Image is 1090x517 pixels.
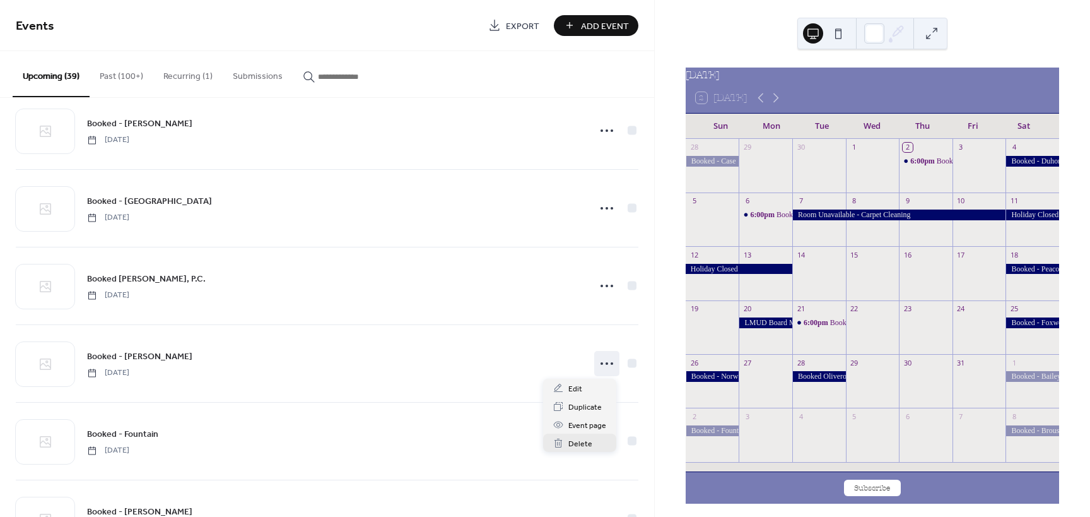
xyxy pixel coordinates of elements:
[903,196,912,206] div: 9
[686,371,739,382] div: Booked - Norwood
[956,412,966,421] div: 7
[568,419,606,432] span: Event page
[87,350,192,364] span: Booked - [PERSON_NAME]
[850,143,859,152] div: 1
[689,304,699,314] div: 19
[568,401,602,414] span: Duplicate
[689,412,699,421] div: 2
[850,250,859,259] div: 15
[746,114,797,139] div: Mon
[847,114,898,139] div: Wed
[87,134,129,146] span: [DATE]
[956,143,966,152] div: 3
[1009,250,1019,259] div: 18
[506,20,539,33] span: Export
[844,480,901,496] button: Subscribe
[87,212,129,223] span: [DATE]
[910,156,937,167] span: 6:00pm
[16,14,54,39] span: Events
[13,51,90,97] button: Upcoming (39)
[899,156,952,167] div: Booked Westwood Heights HOA
[696,114,746,139] div: Sun
[750,210,776,220] span: 6:00pm
[903,250,912,259] div: 16
[87,349,192,364] a: Booked - [PERSON_NAME]
[903,412,912,421] div: 6
[742,304,752,314] div: 20
[850,196,859,206] div: 8
[903,304,912,314] div: 23
[87,271,206,286] a: Booked [PERSON_NAME], P.C.
[948,114,999,139] div: Fri
[796,196,806,206] div: 7
[87,445,129,456] span: [DATE]
[1005,156,1059,167] div: Booked - Duhon
[87,290,129,301] span: [DATE]
[87,117,192,131] span: Booked - [PERSON_NAME]
[903,143,912,152] div: 2
[87,194,212,208] a: Booked - [GEOGRAPHIC_DATA]
[796,304,806,314] div: 21
[153,51,223,96] button: Recurring (1)
[850,304,859,314] div: 22
[956,304,966,314] div: 24
[686,156,739,167] div: Booked - Case
[1005,210,1059,220] div: Holiday Closed
[742,412,752,421] div: 3
[581,20,629,33] span: Add Event
[1009,143,1019,152] div: 4
[689,196,699,206] div: 5
[742,358,752,367] div: 27
[1009,358,1019,367] div: 1
[1009,304,1019,314] div: 25
[87,116,192,131] a: Booked - [PERSON_NAME]
[568,383,582,396] span: Edit
[792,210,1005,220] div: Room Unavailable - Carpet Cleaning
[1005,371,1059,382] div: Booked - Bailey
[742,196,752,206] div: 6
[479,15,549,36] a: Export
[686,264,792,275] div: Holiday Closed
[87,367,129,379] span: [DATE]
[1009,412,1019,421] div: 8
[850,412,859,421] div: 5
[554,15,638,36] button: Add Event
[1005,264,1059,275] div: Booked - Peacock
[1005,425,1059,436] div: Booked - Broussard
[87,427,158,441] a: Booked - Fountain
[689,358,699,367] div: 26
[796,412,806,421] div: 4
[87,273,206,286] span: Booked [PERSON_NAME], P.C.
[686,425,739,436] div: Booked - Fountain
[850,358,859,367] div: 29
[796,143,806,152] div: 30
[796,250,806,259] div: 14
[568,437,592,451] span: Delete
[956,358,966,367] div: 31
[689,250,699,259] div: 12
[903,358,912,367] div: 30
[1009,196,1019,206] div: 11
[792,371,846,382] div: Booked Oliveros, P.C.
[739,318,792,328] div: LMUD Board Meeting
[830,318,918,328] div: Booked - Copper Point HOA
[689,143,699,152] div: 28
[1005,318,1059,328] div: Booked - Foxworth
[792,318,846,328] div: Booked - Copper Point HOA
[804,318,830,328] span: 6:00pm
[797,114,847,139] div: Tue
[937,156,1058,167] div: Booked [GEOGRAPHIC_DATA] HOA
[90,51,153,96] button: Past (100+)
[956,250,966,259] div: 17
[898,114,948,139] div: Thu
[739,210,792,220] div: Booked - Tranquility Forest HOA
[999,114,1049,139] div: Sat
[956,196,966,206] div: 10
[742,250,752,259] div: 13
[686,68,1059,83] div: [DATE]
[796,358,806,367] div: 28
[223,51,293,96] button: Submissions
[87,428,158,441] span: Booked - Fountain
[776,210,879,220] div: Booked - Tranquility Forest HOA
